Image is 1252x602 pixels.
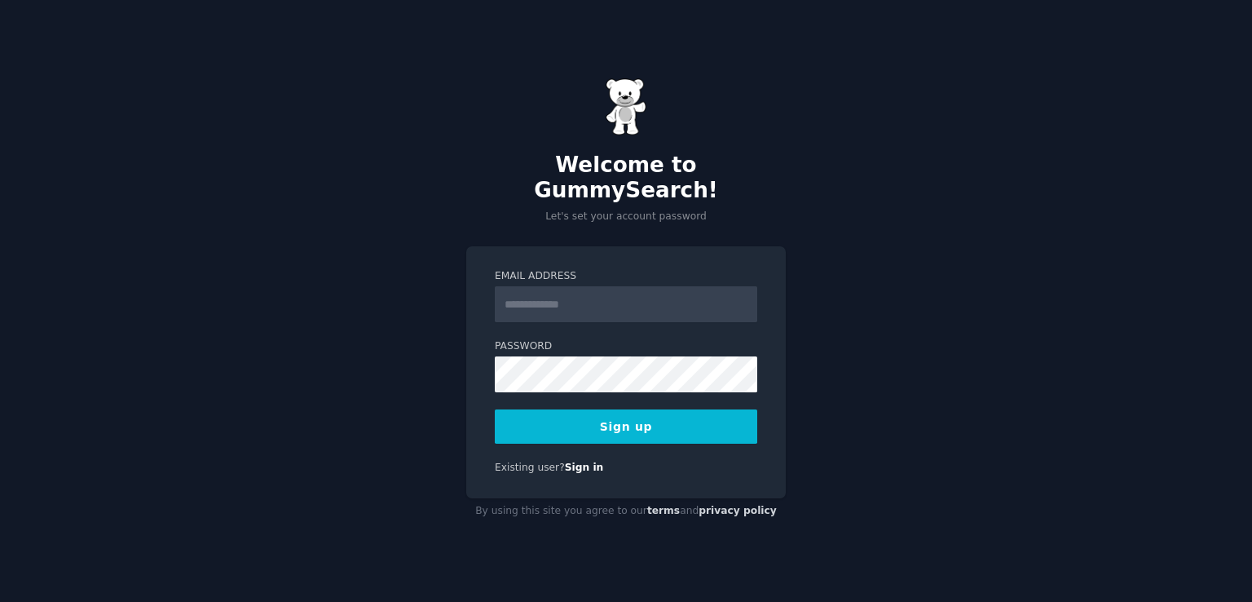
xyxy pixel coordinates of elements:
label: Password [495,339,757,354]
h2: Welcome to GummySearch! [466,153,786,204]
a: Sign in [565,462,604,473]
div: By using this site you agree to our and [466,498,786,525]
a: terms [647,505,680,516]
button: Sign up [495,409,757,444]
img: Gummy Bear [606,78,646,135]
span: Existing user? [495,462,565,473]
label: Email Address [495,269,757,284]
p: Let's set your account password [466,210,786,224]
a: privacy policy [699,505,777,516]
